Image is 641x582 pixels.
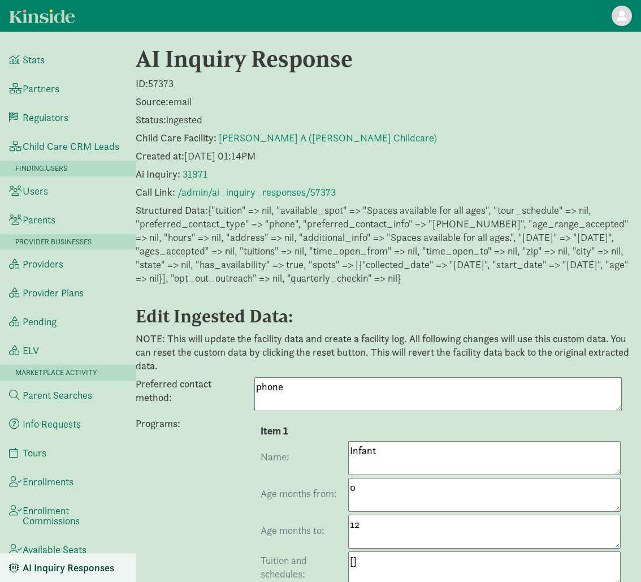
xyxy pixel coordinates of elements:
a: [PERSON_NAME] A ([PERSON_NAME] Childcare) [219,131,437,144]
span: Parents [23,215,55,225]
strong: Structured Data: [136,204,208,217]
p: [DATE] 01:14PM [136,149,641,163]
span: Parent Searches [23,390,92,400]
iframe: Chat Widget [584,528,641,582]
strong: Programs: [136,417,180,430]
textarea: phone [254,377,622,411]
span: Partners [23,84,59,94]
strong: Child Care Facility: [136,131,216,144]
h3: Edit Ingested Data: [136,305,619,327]
label: Name: [261,450,345,464]
strong: Status: [136,113,166,126]
span: Providers [23,259,63,269]
strong: Preferred contact method: [136,377,211,404]
span: Provider Businesses [15,237,92,247]
label: Tuition and schedules: [261,554,345,581]
p: ingested [136,113,641,127]
span: Finding Users [15,163,67,173]
span: ELV [23,346,39,356]
span: Pending [23,317,57,327]
span: Tours [23,448,46,458]
strong: Source: [136,95,168,108]
span: Child Care CRM Leads [23,141,119,152]
strong: ID: [136,77,148,90]
span: Enrollment Commissions [23,506,127,526]
p: 57373 [136,77,641,90]
label: Age months from: [261,487,345,501]
strong: Call Link: [136,186,175,199]
p: email [136,95,641,109]
strong: NOTE: This will update the facility data and create a facility log. All following changes will us... [136,332,629,372]
textarea: 12 [348,515,621,549]
span: Regulators [23,113,68,123]
strong: Created at: [136,149,184,162]
span: Info Requests [23,419,81,429]
span: Marketplace Activity [15,368,97,377]
textarea: Infant [348,441,621,475]
a: /admin/ai_inquiry_responses/57373 [177,186,336,199]
strong: Ai Inquiry: [136,167,180,180]
span: AI Inquiry Responses [23,563,114,573]
span: Stats [23,55,45,65]
span: Available Seats [23,545,86,555]
label: Age months to: [261,524,345,537]
a: 31971 [183,167,207,180]
p: {"tuition" => nil, "available_spot" => "Spaces available for all ages", "tour_schedule" => nil, "... [136,204,641,285]
span: Enrollments [23,477,73,487]
textarea: 0 [348,478,621,512]
span: Provider Plans [23,288,84,298]
div: Item 1 [261,423,635,438]
span: Users [23,186,48,196]
h2: AI Inquiry Response [136,45,641,72]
